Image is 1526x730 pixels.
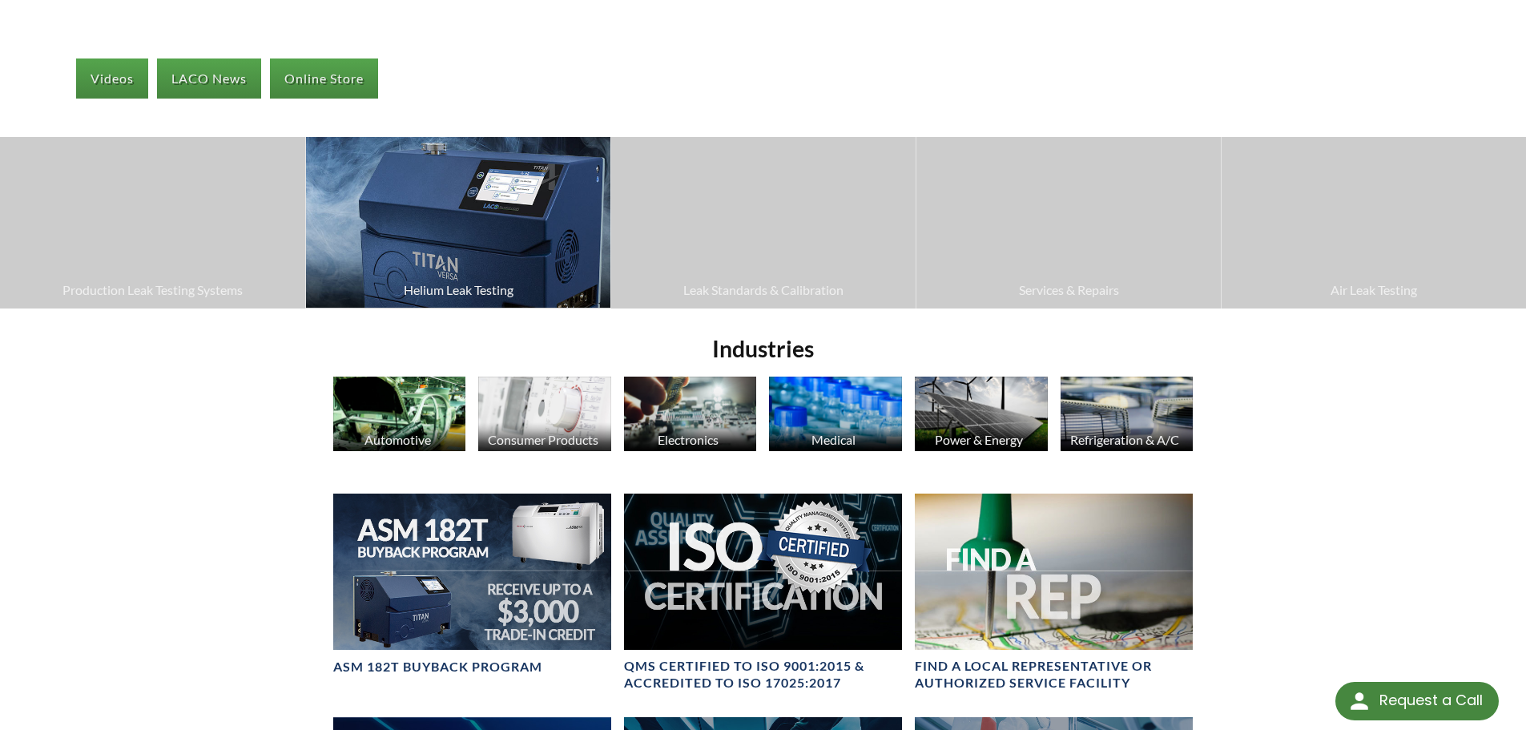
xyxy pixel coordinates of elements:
h4: QMS CERTIFIED to ISO 9001:2015 & Accredited to ISO 17025:2017 [624,658,902,692]
span: Helium Leak Testing [314,280,602,300]
a: LACO News [157,58,261,99]
img: Electronics image [624,377,757,451]
a: Services & Repairs [916,137,1221,308]
a: Online Store [270,58,378,99]
span: Production Leak Testing Systems [8,280,297,300]
img: Medicine Bottle image [769,377,902,451]
a: Air Leak Testing [1222,137,1526,308]
a: Power & Energy Solar Panels image [915,377,1048,455]
a: Electronics Electronics image [624,377,757,455]
a: Medical Medicine Bottle image [769,377,902,455]
div: Electronics [622,432,755,447]
img: Automotive Industry image [333,377,466,451]
a: Header for ISO CertificationQMS CERTIFIED to ISO 9001:2015 & Accredited to ISO 17025:2017 [624,494,902,692]
a: Videos [76,58,148,99]
a: Find A Rep headerFIND A LOCAL REPRESENTATIVE OR AUTHORIZED SERVICE FACILITY [915,494,1193,692]
img: round button [1347,688,1372,714]
div: Request a Call [1379,682,1483,719]
div: Refrigeration & A/C [1058,432,1192,447]
a: Refrigeration & A/C HVAC Products image [1061,377,1194,455]
a: Helium Leak Testing [306,137,610,308]
span: Services & Repairs [924,280,1213,300]
div: Medical [767,432,900,447]
span: Leak Standards & Calibration [619,280,908,300]
a: ASM 182T Buyback Program BannerASM 182T Buyback Program [333,494,611,676]
div: Consumer Products [476,432,610,447]
h2: Industries [327,334,1200,364]
h4: FIND A LOCAL REPRESENTATIVE OR AUTHORIZED SERVICE FACILITY [915,658,1193,692]
img: HVAC Products image [1061,377,1194,451]
img: Consumer Products image [478,377,611,451]
h4: ASM 182T Buyback Program [333,659,542,676]
div: Automotive [331,432,465,447]
div: Request a Call [1335,682,1499,720]
a: Leak Standards & Calibration [611,137,916,308]
span: Air Leak Testing [1230,280,1518,300]
div: Power & Energy [912,432,1046,447]
img: Solar Panels image [915,377,1048,451]
a: Automotive Automotive Industry image [333,377,466,455]
a: Consumer Products Consumer Products image [478,377,611,455]
img: TITAN VERSA Leak Detector image [306,137,610,308]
